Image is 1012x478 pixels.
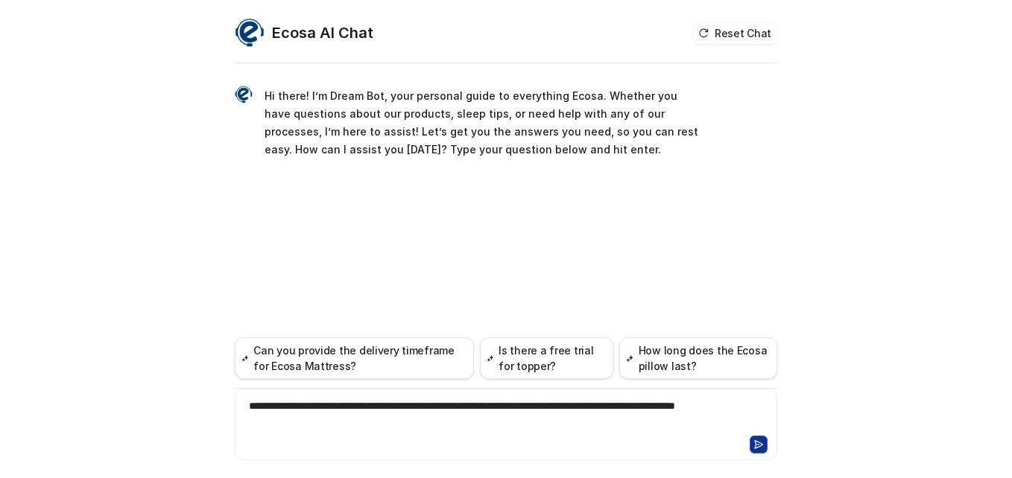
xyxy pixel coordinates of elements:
img: Widget [235,86,253,103]
button: Is there a free trial for topper? [480,337,613,379]
img: Widget [235,18,265,48]
button: Can you provide the delivery timeframe for Ecosa Mattress? [235,337,474,379]
button: Reset Chat [694,22,777,44]
h2: Ecosa AI Chat [272,22,373,43]
p: Hi there! I’m Dream Bot, your personal guide to everything Ecosa. Whether you have questions abou... [265,87,701,159]
button: How long does the Ecosa pillow last? [619,337,777,379]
